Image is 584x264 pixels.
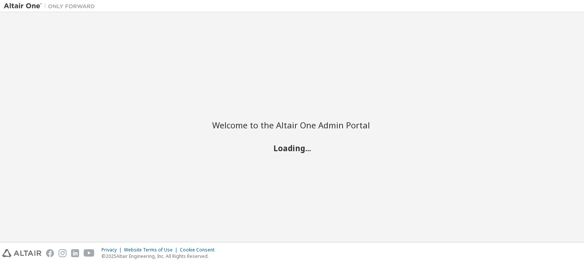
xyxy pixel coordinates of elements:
[4,2,99,10] img: Altair One
[212,120,372,130] h2: Welcome to the Altair One Admin Portal
[84,249,95,257] img: youtube.svg
[71,249,79,257] img: linkedin.svg
[102,247,124,253] div: Privacy
[212,143,372,153] h2: Loading...
[180,247,219,253] div: Cookie Consent
[46,249,54,257] img: facebook.svg
[59,249,67,257] img: instagram.svg
[2,249,41,257] img: altair_logo.svg
[124,247,180,253] div: Website Terms of Use
[102,253,219,259] p: © 2025 Altair Engineering, Inc. All Rights Reserved.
